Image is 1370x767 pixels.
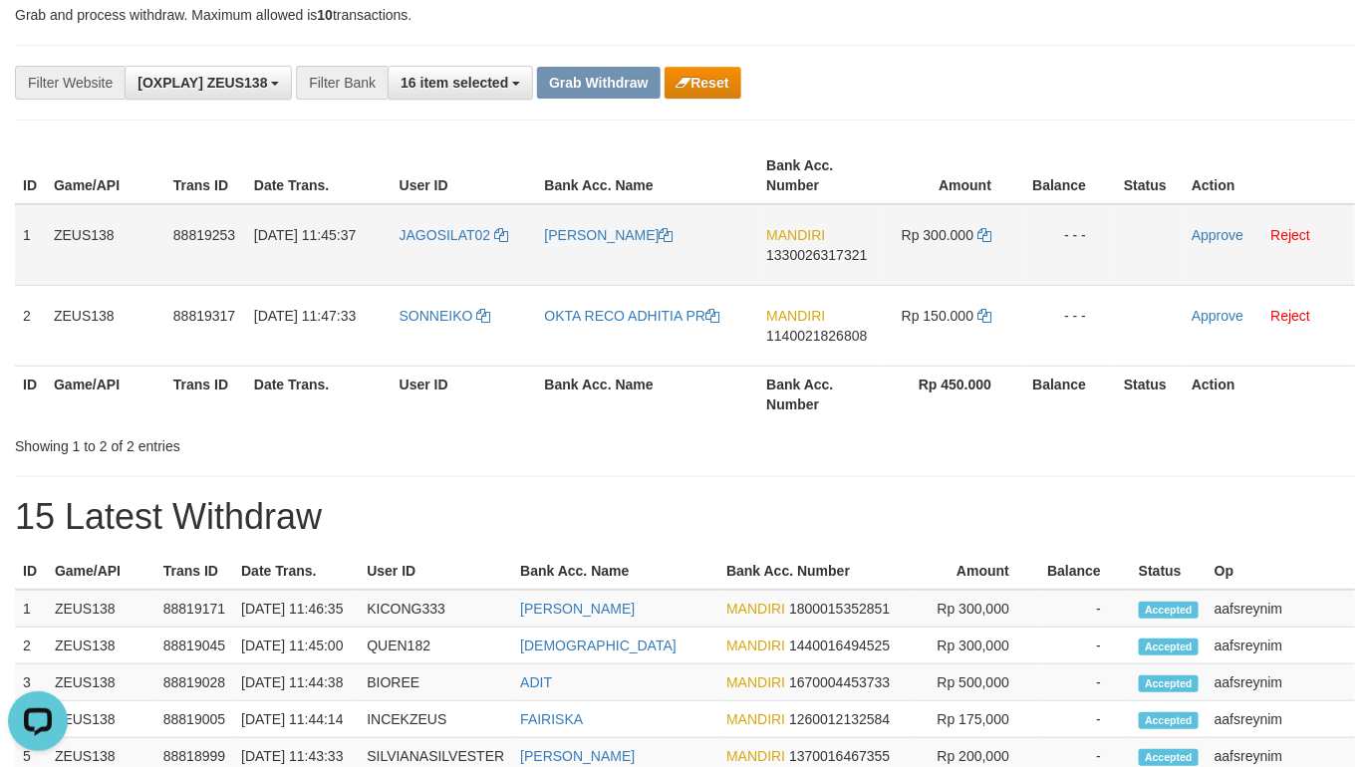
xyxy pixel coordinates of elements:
[1271,227,1311,243] a: Reject
[1139,712,1199,729] span: Accepted
[246,147,392,204] th: Date Trans.
[789,638,890,653] span: Copy 1440016494525 to clipboard
[359,628,512,664] td: QUEN182
[359,701,512,738] td: INCEKZEUS
[977,308,991,324] a: Copy 150000 to clipboard
[910,664,1039,701] td: Rp 500,000
[233,701,359,738] td: [DATE] 11:44:14
[1139,675,1199,692] span: Accepted
[545,308,720,324] a: OKTA RECO ADHITIA PR
[47,553,155,590] th: Game/API
[359,590,512,628] td: KICONG333
[47,590,155,628] td: ZEUS138
[359,553,512,590] th: User ID
[47,628,155,664] td: ZEUS138
[1139,749,1199,766] span: Accepted
[910,701,1039,738] td: Rp 175,000
[758,366,879,422] th: Bank Acc. Number
[400,227,491,243] span: JAGOSILAT02
[392,366,537,422] th: User ID
[1207,553,1355,590] th: Op
[520,601,635,617] a: [PERSON_NAME]
[1131,553,1207,590] th: Status
[1192,308,1243,324] a: Approve
[726,748,785,764] span: MANDIRI
[15,664,47,701] td: 3
[545,227,674,243] a: [PERSON_NAME]
[726,601,785,617] span: MANDIRI
[910,590,1039,628] td: Rp 300,000
[47,664,155,701] td: ZEUS138
[233,664,359,701] td: [DATE] 11:44:38
[47,701,155,738] td: ZEUS138
[15,497,1355,537] h1: 15 Latest Withdraw
[1271,308,1311,324] a: Reject
[726,674,785,690] span: MANDIRI
[155,664,233,701] td: 88819028
[317,7,333,23] strong: 10
[173,308,235,324] span: 88819317
[902,308,973,324] span: Rp 150.000
[1039,701,1131,738] td: -
[246,366,392,422] th: Date Trans.
[165,147,246,204] th: Trans ID
[902,227,973,243] span: Rp 300.000
[789,711,890,727] span: Copy 1260012132584 to clipboard
[155,590,233,628] td: 88819171
[1021,147,1116,204] th: Balance
[512,553,718,590] th: Bank Acc. Name
[233,628,359,664] td: [DATE] 11:45:00
[910,628,1039,664] td: Rp 300,000
[15,553,47,590] th: ID
[977,227,991,243] a: Copy 300000 to clipboard
[46,366,165,422] th: Game/API
[1207,628,1355,664] td: aafsreynim
[537,147,759,204] th: Bank Acc. Name
[789,748,890,764] span: Copy 1370016467355 to clipboard
[1039,628,1131,664] td: -
[359,664,512,701] td: BIOREE
[1139,602,1199,619] span: Accepted
[254,308,356,324] span: [DATE] 11:47:33
[520,711,583,727] a: FAIRISKA
[15,285,46,366] td: 2
[789,601,890,617] span: Copy 1800015352851 to clipboard
[537,366,759,422] th: Bank Acc. Name
[1021,204,1116,286] td: - - -
[15,628,47,664] td: 2
[15,428,556,456] div: Showing 1 to 2 of 2 entries
[726,711,785,727] span: MANDIRI
[15,366,46,422] th: ID
[46,285,165,366] td: ZEUS138
[46,204,165,286] td: ZEUS138
[520,638,677,653] a: [DEMOGRAPHIC_DATA]
[296,66,388,100] div: Filter Bank
[8,8,68,68] button: Open LiveChat chat widget
[1192,227,1243,243] a: Approve
[1039,590,1131,628] td: -
[233,553,359,590] th: Date Trans.
[1039,664,1131,701] td: -
[46,147,165,204] th: Game/API
[15,204,46,286] td: 1
[520,748,635,764] a: [PERSON_NAME]
[155,628,233,664] td: 88819045
[1207,664,1355,701] td: aafsreynim
[520,674,552,690] a: ADIT
[392,147,537,204] th: User ID
[879,147,1021,204] th: Amount
[766,328,867,344] span: Copy 1140021826808 to clipboard
[15,66,125,100] div: Filter Website
[1116,366,1184,422] th: Status
[766,308,825,324] span: MANDIRI
[400,308,473,324] span: SONNEIKO
[165,366,246,422] th: Trans ID
[1139,639,1199,655] span: Accepted
[1116,147,1184,204] th: Status
[125,66,292,100] button: [OXPLAY] ZEUS138
[1207,590,1355,628] td: aafsreynim
[789,674,890,690] span: Copy 1670004453733 to clipboard
[173,227,235,243] span: 88819253
[1039,553,1131,590] th: Balance
[1021,366,1116,422] th: Balance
